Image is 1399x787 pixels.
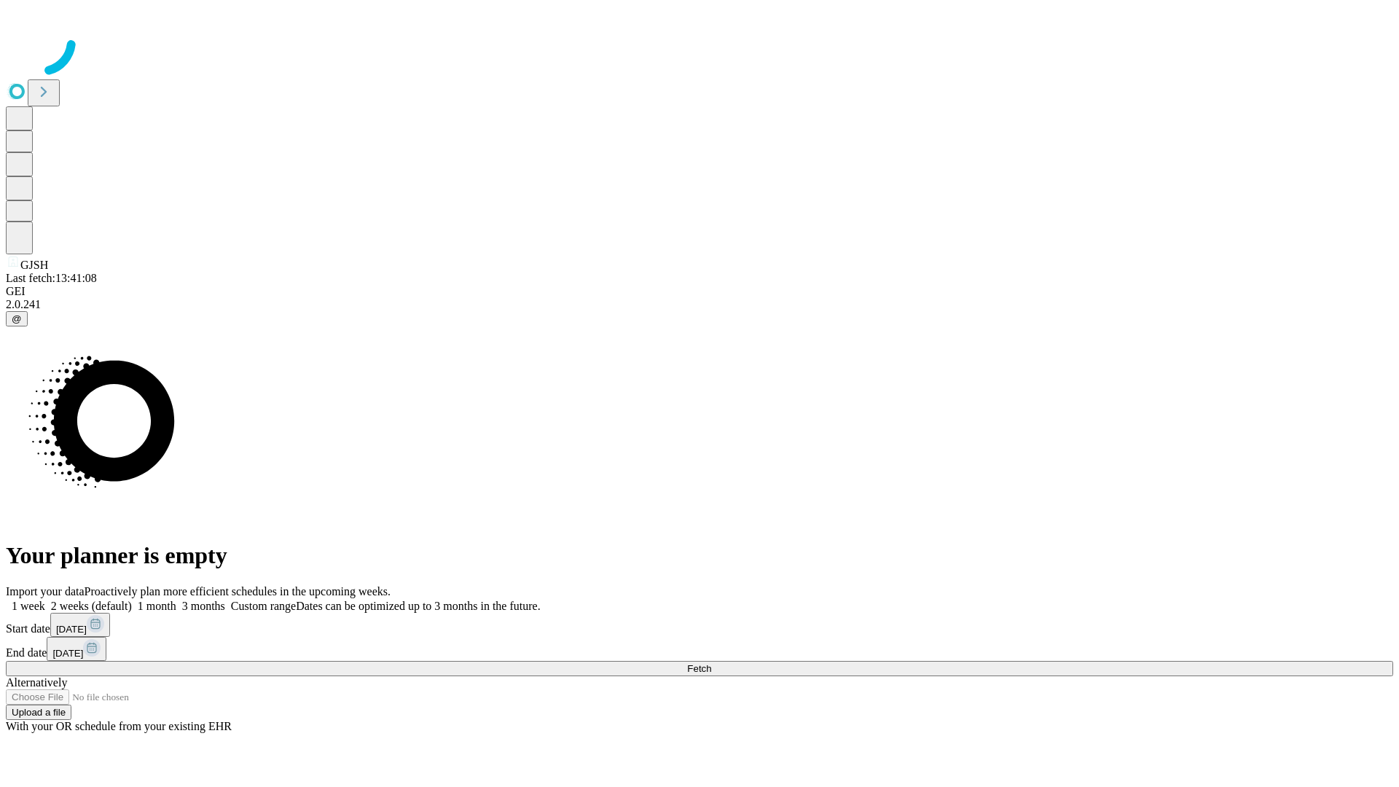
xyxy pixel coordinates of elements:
[6,661,1393,676] button: Fetch
[6,272,97,284] span: Last fetch: 13:41:08
[6,720,232,732] span: With your OR schedule from your existing EHR
[231,600,296,612] span: Custom range
[52,648,83,659] span: [DATE]
[138,600,176,612] span: 1 month
[6,542,1393,569] h1: Your planner is empty
[6,585,85,598] span: Import your data
[6,637,1393,661] div: End date
[20,259,48,271] span: GJSH
[12,313,22,324] span: @
[6,613,1393,637] div: Start date
[6,311,28,326] button: @
[56,624,87,635] span: [DATE]
[85,585,391,598] span: Proactively plan more efficient schedules in the upcoming weeks.
[687,663,711,674] span: Fetch
[50,613,110,637] button: [DATE]
[47,637,106,661] button: [DATE]
[182,600,225,612] span: 3 months
[6,285,1393,298] div: GEI
[12,600,45,612] span: 1 week
[296,600,540,612] span: Dates can be optimized up to 3 months in the future.
[6,676,67,689] span: Alternatively
[6,298,1393,311] div: 2.0.241
[6,705,71,720] button: Upload a file
[51,600,132,612] span: 2 weeks (default)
